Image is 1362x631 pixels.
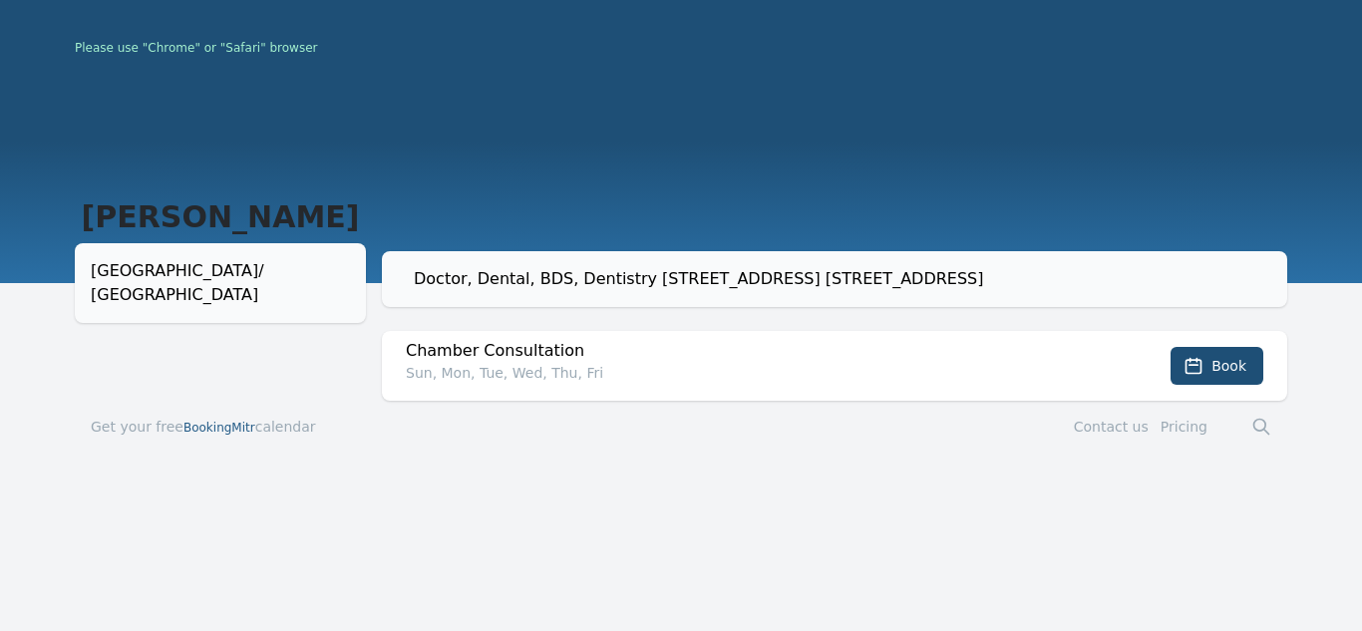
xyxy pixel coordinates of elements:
[91,417,316,437] a: Get your freeBookingMitrcalendar
[406,339,1084,363] h2: Chamber Consultation
[414,267,1271,291] div: Doctor, Dental, BDS, Dentistry [STREET_ADDRESS] [STREET_ADDRESS]
[1171,347,1263,385] button: Book
[406,363,1084,383] p: Sun, Mon, Tue, Wed, Thu, Fri
[1211,356,1246,376] span: Book
[75,199,366,235] h1: [PERSON_NAME]
[91,259,350,307] div: [GEOGRAPHIC_DATA]/ [GEOGRAPHIC_DATA]
[1074,419,1149,435] a: Contact us
[1161,419,1207,435] a: Pricing
[183,421,255,435] span: BookingMitr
